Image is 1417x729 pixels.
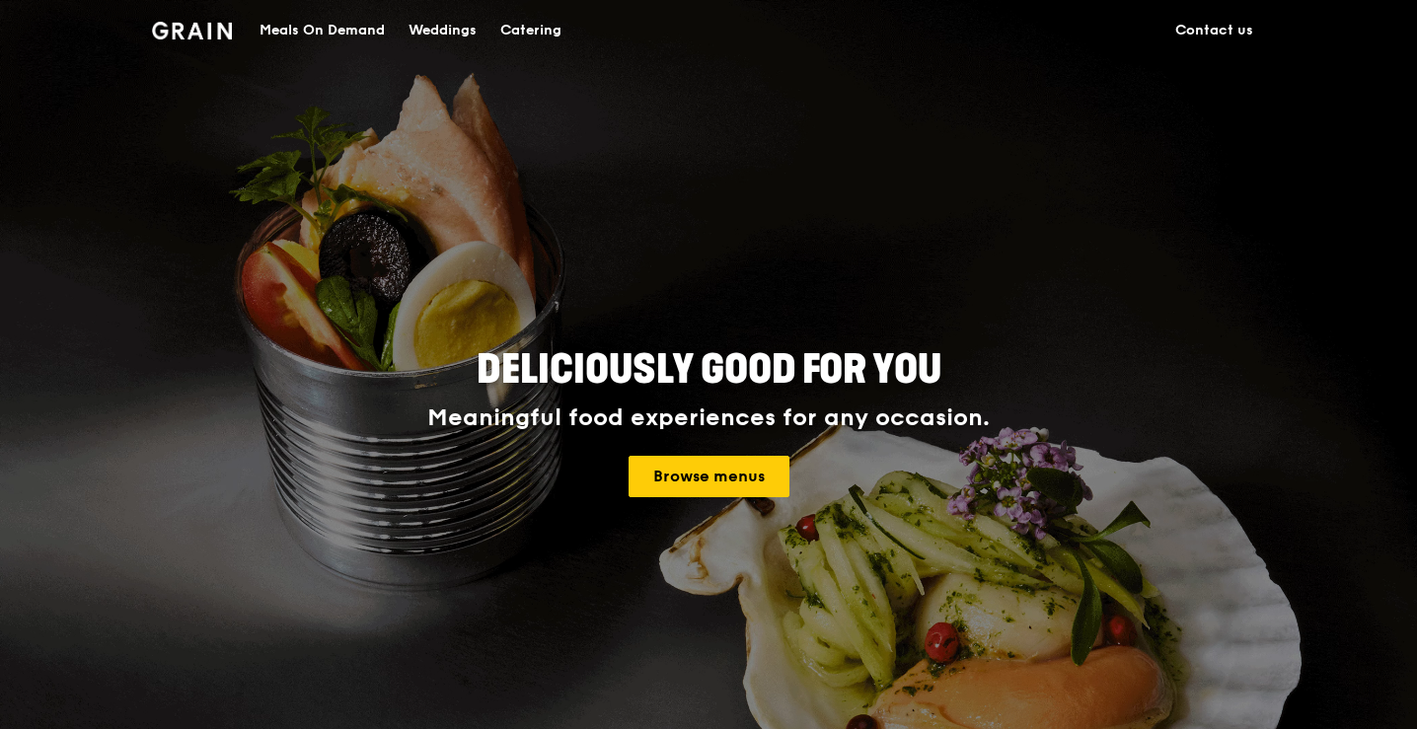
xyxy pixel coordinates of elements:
[1163,1,1265,60] a: Contact us
[477,346,941,394] span: Deliciously good for you
[260,1,385,60] div: Meals On Demand
[488,1,573,60] a: Catering
[500,1,561,60] div: Catering
[629,456,789,497] a: Browse menus
[397,1,488,60] a: Weddings
[152,22,232,39] img: Grain
[409,1,477,60] div: Weddings
[353,404,1064,432] div: Meaningful food experiences for any occasion.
